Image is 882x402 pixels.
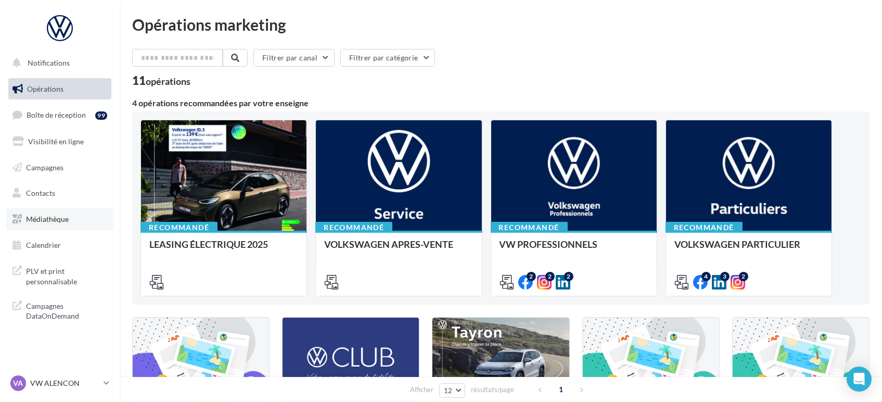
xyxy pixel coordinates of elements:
[26,299,107,321] span: Campagnes DataOnDemand
[564,272,573,281] div: 2
[6,234,113,256] a: Calendrier
[847,367,872,392] div: Open Intercom Messenger
[500,239,648,260] div: VW PROFESSIONNELS
[491,222,568,233] div: Recommandé
[553,381,569,398] span: 1
[140,222,218,233] div: Recommandé
[26,264,107,286] span: PLV et print personnalisable
[26,241,61,249] span: Calendrier
[26,162,63,171] span: Campagnes
[26,189,55,197] span: Contacts
[14,378,23,388] span: VA
[132,17,870,32] div: Opérations marketing
[28,137,84,146] span: Visibilité en ligne
[410,385,433,395] span: Afficher
[545,272,555,281] div: 2
[149,239,298,260] div: LEASING ÉLECTRIQUE 2025
[28,58,70,67] span: Notifications
[340,49,435,67] button: Filtrer par catégorie
[6,182,113,204] a: Contacts
[6,295,113,325] a: Campagnes DataOnDemand
[26,215,69,223] span: Médiathèque
[739,272,748,281] div: 2
[6,157,113,179] a: Campagnes
[527,272,536,281] div: 2
[132,75,190,86] div: 11
[253,49,335,67] button: Filtrer par canal
[444,386,453,395] span: 12
[8,373,111,393] a: VA VW ALENCON
[674,239,823,260] div: VOLKSWAGEN PARTICULIER
[6,260,113,291] a: PLV et print personnalisable
[666,222,743,233] div: Recommandé
[27,110,86,119] span: Boîte de réception
[6,52,109,74] button: Notifications
[315,222,392,233] div: Recommandé
[95,111,107,120] div: 99
[146,77,190,86] div: opérations
[6,104,113,126] a: Boîte de réception99
[701,272,711,281] div: 4
[27,84,63,93] span: Opérations
[6,78,113,100] a: Opérations
[439,383,466,398] button: 12
[30,378,99,388] p: VW ALENCON
[6,208,113,230] a: Médiathèque
[6,131,113,153] a: Visibilité en ligne
[132,99,870,107] div: 4 opérations recommandées par votre enseigne
[720,272,730,281] div: 3
[324,239,473,260] div: VOLKSWAGEN APRES-VENTE
[471,385,514,395] span: résultats/page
